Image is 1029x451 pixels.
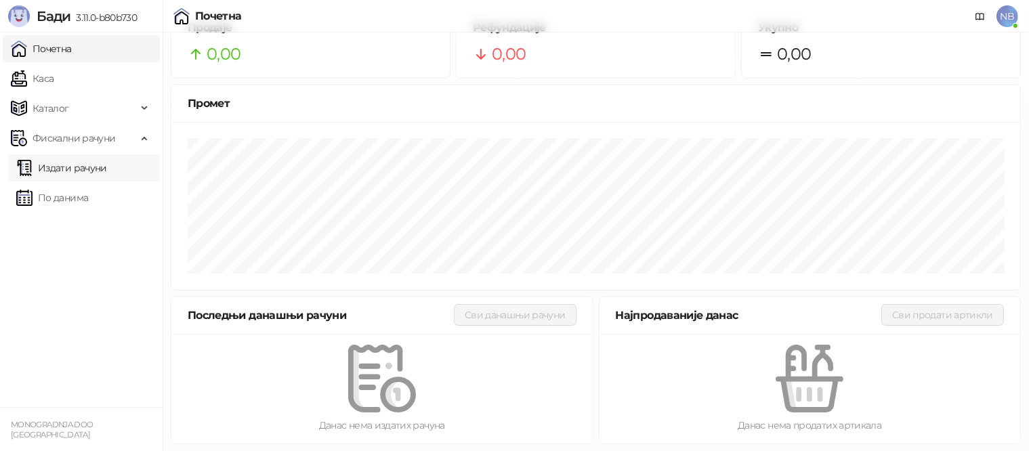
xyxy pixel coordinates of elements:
[11,65,54,92] a: Каса
[616,307,882,324] div: Најпродаваније данас
[11,420,93,439] small: MONOGRADNJA DOO [GEOGRAPHIC_DATA]
[33,125,115,152] span: Фискални рачуни
[16,154,107,181] a: Издати рачуни
[188,95,1004,112] div: Промет
[492,41,526,67] span: 0,00
[969,5,991,27] a: Документација
[996,5,1018,27] span: NB
[207,41,240,67] span: 0,00
[70,12,137,24] span: 3.11.0-b80b730
[621,418,999,433] div: Данас нема продатих артикала
[195,11,242,22] div: Почетна
[37,8,70,24] span: Бади
[188,307,454,324] div: Последњи данашњи рачуни
[777,41,811,67] span: 0,00
[454,304,576,326] button: Сви данашњи рачуни
[33,95,69,122] span: Каталог
[16,184,88,211] a: По данима
[8,5,30,27] img: Logo
[193,418,571,433] div: Данас нема издатих рачуна
[881,304,1004,326] button: Сви продати артикли
[11,35,72,62] a: Почетна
